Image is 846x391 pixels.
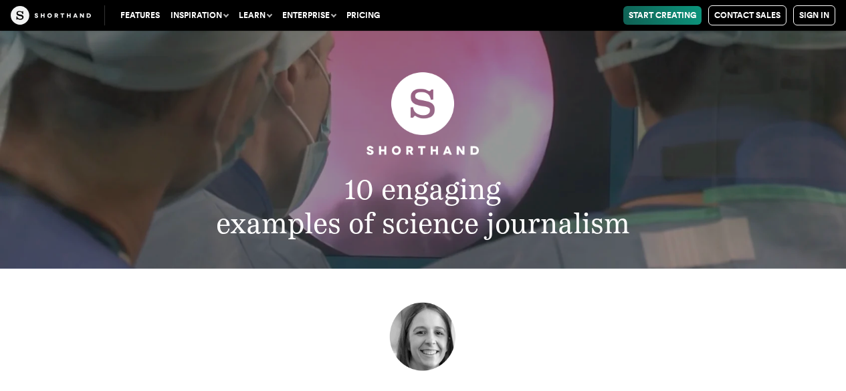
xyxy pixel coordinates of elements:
[115,6,165,25] a: Features
[165,6,233,25] button: Inspiration
[78,172,768,241] h2: 10 engaging examples of science journalism
[623,6,702,25] a: Start Creating
[341,6,385,25] a: Pricing
[277,6,341,25] button: Enterprise
[708,5,786,25] a: Contact Sales
[233,6,277,25] button: Learn
[11,6,91,25] img: The Craft
[793,5,835,25] a: Sign in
